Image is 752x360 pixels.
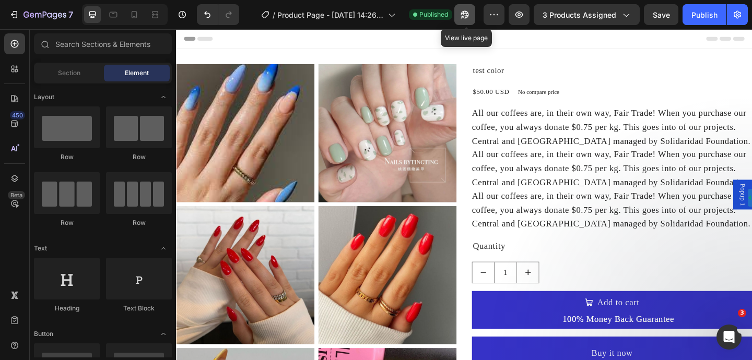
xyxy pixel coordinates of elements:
div: Row [34,152,100,162]
span: / [273,9,275,20]
div: Heading [34,304,100,313]
button: Add to cart [322,285,627,326]
span: Text [34,244,47,253]
p: All our coffees are, in their own way, Fair Trade! When you purchase our coffee, you always donat... [322,176,625,217]
div: Beta [8,191,25,199]
button: 7 [4,4,78,25]
div: Undo/Redo [197,4,239,25]
span: 3 [738,309,746,317]
p: All our coffees are, in their own way, Fair Trade! When you purchase our coffee, you always donat... [322,86,625,127]
span: Element [125,68,149,78]
div: Quantity [322,227,627,245]
h1: test color [322,38,627,53]
span: Toggle open [155,240,172,257]
button: decrement [322,254,346,276]
span: Toggle open [155,326,172,342]
button: Publish [683,4,726,25]
span: 3 products assigned [543,9,616,20]
span: Published [419,10,448,19]
div: Add to cart [458,290,504,305]
p: No compare price [372,65,417,71]
input: Search Sections & Elements [34,33,172,54]
div: Text Block [106,304,172,313]
button: increment [371,254,394,276]
div: Row [106,152,172,162]
div: Row [34,218,100,227]
span: Save [653,10,670,19]
button: 3 products assigned [534,4,640,25]
p: All our coffees are, in their own way, Fair Trade! When you purchase our coffee, you always donat... [322,131,625,172]
input: quantity [346,254,371,276]
span: Button [34,329,53,339]
div: Row [106,218,172,227]
iframe: Intercom live chat [716,325,742,350]
span: Popup 1 [611,168,621,192]
iframe: To enrich screen reader interactions, please activate Accessibility in Grammarly extension settings [176,29,752,360]
span: Layout [34,92,54,102]
span: Toggle open [155,89,172,105]
button: Save [644,4,678,25]
span: Section [58,68,80,78]
div: Buy it now [452,345,497,360]
div: Publish [691,9,718,20]
span: Product Page - [DATE] 14:26:16 [277,9,384,20]
p: 7 [68,8,73,21]
div: $50.00 USD [322,62,363,75]
div: 450 [10,111,25,119]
